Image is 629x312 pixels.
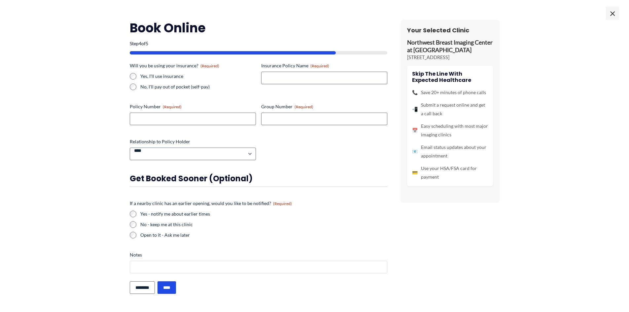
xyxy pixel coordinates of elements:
label: Insurance Policy Name [261,62,387,69]
span: 📧 [412,147,418,156]
span: (Required) [200,63,219,68]
span: (Required) [163,104,182,109]
span: 💳 [412,168,418,177]
label: Relationship to Policy Holder [130,138,256,145]
label: No, I'll pay out of pocket (self-pay) [140,84,256,90]
span: (Required) [310,63,329,68]
span: × [606,7,619,20]
legend: Will you be using your insurance? [130,62,219,69]
h3: Get booked sooner (optional) [130,173,387,184]
label: Yes, I'll use insurance [140,73,256,80]
li: Easy scheduling with most major imaging clinics [412,122,488,139]
span: 5 [146,41,148,46]
span: 📲 [412,105,418,114]
span: 4 [139,41,141,46]
li: Use your HSA/FSA card for payment [412,164,488,181]
li: Submit a request online and get a call back [412,101,488,118]
span: (Required) [295,104,313,109]
label: Open to it - Ask me later [140,232,387,238]
label: Notes [130,252,387,258]
span: 📅 [412,126,418,135]
legend: If a nearby clinic has an earlier opening, would you like to be notified? [130,200,292,207]
label: Policy Number [130,103,256,110]
li: Email status updates about your appointment [412,143,488,160]
span: (Required) [273,201,292,206]
label: No - keep me at this clinic [140,221,387,228]
p: Step of [130,41,387,46]
span: 📞 [412,88,418,97]
li: Save 20+ minutes of phone calls [412,88,488,97]
p: Northwest Breast Imaging Center at [GEOGRAPHIC_DATA] [407,39,493,54]
label: Group Number [261,103,387,110]
label: Yes - notify me about earlier times [140,211,387,217]
h2: Book Online [130,20,387,36]
h3: Your Selected Clinic [407,26,493,34]
p: [STREET_ADDRESS] [407,54,493,61]
h4: Skip the line with Expected Healthcare [412,71,488,83]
